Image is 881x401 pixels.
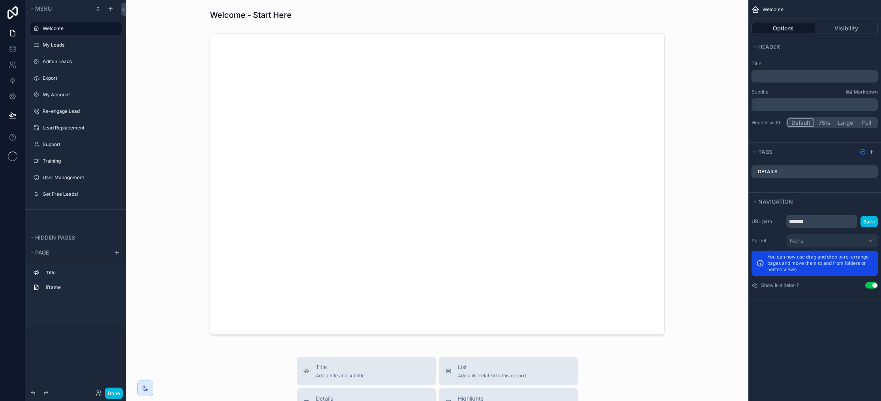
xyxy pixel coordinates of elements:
[758,169,778,175] label: Details
[316,363,365,371] span: Title
[752,89,769,95] label: Subtitle
[758,198,793,205] span: Navigation
[815,23,878,34] button: Visibility
[43,108,117,114] label: Re-engage Lead
[43,141,117,148] label: Support
[35,5,52,12] span: Menu
[43,25,117,32] label: Welcome
[846,89,878,95] a: Markdown
[758,148,772,155] span: Tabs
[35,234,75,241] span: Hidden pages
[834,118,857,127] button: Large
[752,98,878,111] div: scrollable content
[43,58,117,65] label: Admin Leads
[28,232,118,243] button: Hidden pages
[43,191,117,197] label: Get Free Leads!
[752,70,878,82] div: scrollable content
[46,270,115,276] label: Title
[787,118,814,127] button: Default
[767,254,873,273] p: You can now use drag and drop to re-arrange pages and move them to and from folders or nested views
[752,120,783,126] label: Header width
[43,174,117,181] label: User Management
[316,373,365,379] span: Add a title and subtitle
[28,247,109,258] button: Page
[43,42,117,48] label: My Leads
[758,43,780,50] span: Header
[860,149,866,155] svg: Show help information
[439,357,578,385] button: ListAdd a list related to this record
[458,373,526,379] span: Add a list related to this record
[857,118,877,127] button: Full
[25,263,126,302] div: scrollable content
[814,118,834,127] button: 75%
[43,92,117,98] label: My Account
[752,238,783,244] label: Parent
[752,146,857,157] button: Tabs
[458,363,526,371] span: List
[297,357,436,385] button: TitleAdd a title and subtitle
[43,158,117,164] label: Training
[35,249,49,256] span: Page
[752,196,873,207] button: Navigation
[763,6,784,13] span: Welcome
[786,234,878,247] button: None
[854,89,878,95] span: Markdown
[43,125,117,131] label: Lead Replacement
[28,3,90,14] button: Menu
[790,237,804,245] span: None
[752,23,815,34] button: Options
[752,218,783,225] label: URL path
[752,60,878,67] label: Title
[860,216,878,227] button: Save
[105,388,123,399] button: Done
[46,284,115,290] label: iframe
[752,41,873,52] button: Header
[43,75,117,81] label: Export
[761,282,799,289] label: Show in sidebar?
